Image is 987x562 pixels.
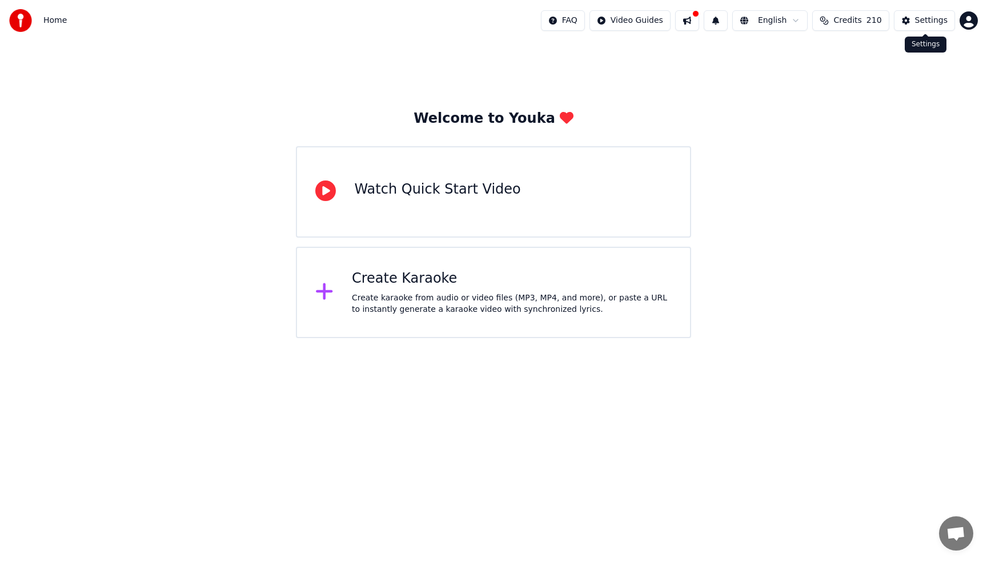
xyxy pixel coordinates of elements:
button: Credits210 [812,10,889,31]
nav: breadcrumb [43,15,67,26]
button: FAQ [541,10,585,31]
img: youka [9,9,32,32]
div: Settings [915,15,948,26]
span: Home [43,15,67,26]
span: Credits [833,15,861,26]
div: Settings [905,37,946,53]
div: Create Karaoke [352,270,672,288]
span: 210 [866,15,882,26]
div: פתח צ'אט [939,516,973,551]
button: Settings [894,10,955,31]
div: Welcome to Youka [414,110,573,128]
div: Create karaoke from audio or video files (MP3, MP4, and more), or paste a URL to instantly genera... [352,292,672,315]
div: Watch Quick Start Video [354,180,520,199]
button: Video Guides [589,10,671,31]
